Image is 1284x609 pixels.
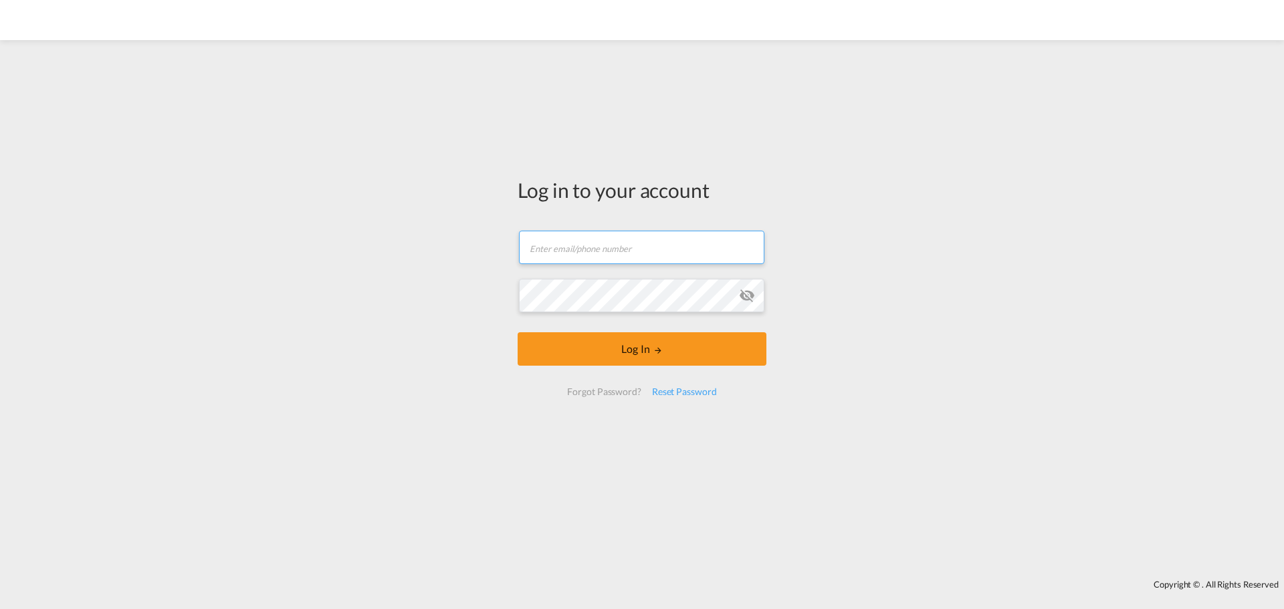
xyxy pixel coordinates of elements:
[518,332,766,366] button: LOGIN
[739,287,755,303] md-icon: icon-eye-off
[519,231,764,264] input: Enter email/phone number
[518,176,766,204] div: Log in to your account
[647,380,722,404] div: Reset Password
[562,380,646,404] div: Forgot Password?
